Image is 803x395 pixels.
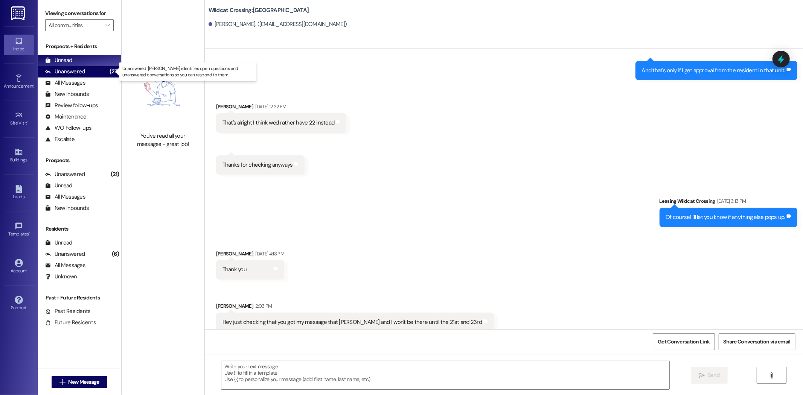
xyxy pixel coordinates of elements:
[45,193,85,201] div: All Messages
[45,124,91,132] div: WO Follow-ups
[45,68,85,76] div: Unanswered
[4,220,34,240] a: Templates •
[222,119,335,127] div: That's alright I think we'd rather have 22 instead
[222,266,247,273] div: Thank you
[658,338,710,346] span: Get Conversation Link
[68,378,99,386] span: New Message
[11,6,26,20] img: ResiDesk Logo
[45,319,96,327] div: Future Residents
[724,338,791,346] span: Share Conversation via email
[691,367,728,384] button: Send
[45,204,89,212] div: New Inbounds
[642,67,785,74] div: And that's only if I get approval from the resident in that unit.
[4,182,34,203] a: Leads
[699,372,705,378] i: 
[666,213,786,221] div: Of course! I'll let you know if anything else pops up.
[209,20,347,28] div: [PERSON_NAME]. ([EMAIL_ADDRESS][DOMAIN_NAME])
[38,156,121,164] div: Prospects
[109,169,121,180] div: (21)
[45,239,72,247] div: Unread
[253,103,286,111] div: [DATE] 12:32 PM
[708,371,719,379] span: Send
[38,43,121,50] div: Prospects + Residents
[122,65,253,78] p: Unanswered: [PERSON_NAME] identifies open questions and unanswered conversations so you can respo...
[45,250,85,258] div: Unanswered
[216,103,347,113] div: [PERSON_NAME]
[52,376,107,388] button: New Message
[4,146,34,166] a: Buildings
[45,102,98,109] div: Review follow-ups
[59,379,65,385] i: 
[769,372,774,378] i: 
[110,248,121,260] div: (6)
[45,307,91,315] div: Past Residents
[27,119,28,125] span: •
[660,197,798,208] div: Leasing Wildcat Crossing
[130,132,196,148] div: You've read all your messages - great job!
[130,49,196,128] img: empty-state
[45,273,77,281] div: Unknown
[45,261,85,269] div: All Messages
[715,197,746,205] div: [DATE] 3:13 PM
[719,333,795,350] button: Share Conversation via email
[38,225,121,233] div: Residents
[45,135,75,143] div: Escalate
[216,250,284,260] div: [PERSON_NAME]
[45,182,72,190] div: Unread
[4,109,34,129] a: Site Visit •
[34,82,35,88] span: •
[222,161,293,169] div: Thanks for checking anyways
[653,333,715,350] button: Get Conversation Link
[45,79,85,87] div: All Messages
[209,6,309,14] b: Wildcat Crossing: [GEOGRAPHIC_DATA]
[49,19,102,31] input: All communities
[108,66,121,77] div: (27)
[216,302,494,313] div: [PERSON_NAME]
[45,170,85,178] div: Unanswered
[222,318,482,326] div: Hey just checking that you got my message that [PERSON_NAME] and I won't be there until the 21st ...
[45,8,114,19] label: Viewing conversations for
[38,294,121,302] div: Past + Future Residents
[4,257,34,277] a: Account
[29,230,30,235] span: •
[253,250,284,258] div: [DATE] 4:18 PM
[45,56,72,64] div: Unread
[4,35,34,55] a: Inbox
[4,293,34,314] a: Support
[253,302,272,310] div: 2:03 PM
[105,22,110,28] i: 
[45,90,89,98] div: New Inbounds
[45,113,87,121] div: Maintenance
